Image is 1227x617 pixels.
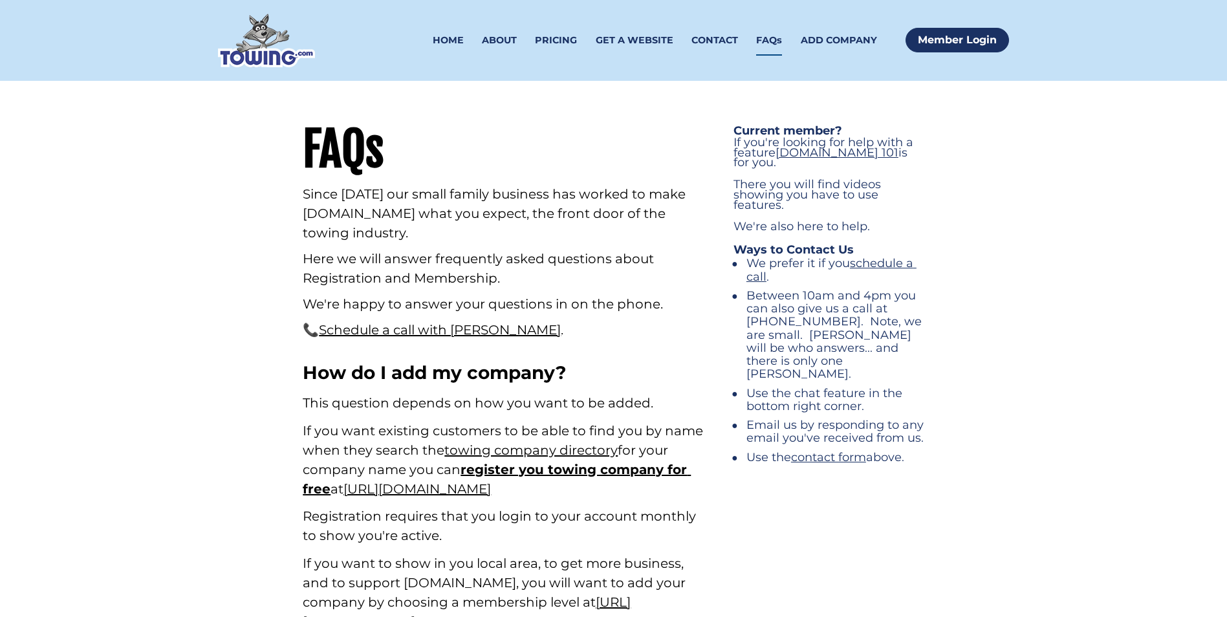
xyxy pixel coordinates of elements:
[733,257,924,283] li: We prefer it if you .
[801,25,877,56] a: ADD COMPANY
[303,508,699,543] span: Registration requires that you login to your account monthly to show you're active.
[303,322,563,338] span: 📞 .
[303,462,691,497] a: register you towing company for free
[303,362,566,384] span: How do I add my company?
[746,256,917,283] a: schedule a call
[691,25,738,56] a: CONTACT
[303,296,663,312] span: We're happy to answer your questions in on the phone.
[433,25,464,56] a: HOME
[303,120,384,179] span: FAQs
[482,25,517,56] a: ABOUT
[444,442,618,458] a: towing company directory
[218,14,315,67] img: Towing.com Logo
[733,451,924,464] li: Use the above.
[733,289,924,381] li: Between 10am and 4pm you can also give us a call at [PHONE_NUMBER]. Note, we are small. [PERSON_N...
[596,25,673,56] a: GET A WEBSITE
[791,450,866,464] a: contact form
[733,222,924,233] p: We're also here to help.
[319,322,561,338] a: Schedule a call with [PERSON_NAME]
[733,243,854,257] strong: Ways to Contact Us
[343,481,491,497] a: [URL][DOMAIN_NAME]
[535,25,577,56] a: PRICING
[733,418,924,445] li: Email us by responding to any email you've received from us.
[303,423,706,497] span: If you want existing customers to be able to find you by name when they search the for your compa...
[733,138,924,168] p: If you're looking for help with a feature is for you.
[733,387,924,413] li: Use the chat feature in the bottom right corner.
[776,146,898,160] a: [DOMAIN_NAME] 101
[906,28,1009,52] a: Member Login
[303,186,689,241] span: Since [DATE] our small family business has worked to make [DOMAIN_NAME] what you expect, the fron...
[756,25,782,56] a: FAQs
[303,395,653,411] span: This question depends on how you want to be added.
[733,124,842,138] strong: Current member?
[303,251,657,286] span: Here we will answer frequently asked questions about Registration and Membership.
[733,180,924,210] p: There you will find videos showing you have to use features.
